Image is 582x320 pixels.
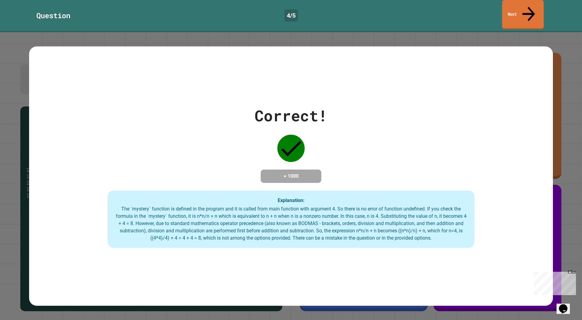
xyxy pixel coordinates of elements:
div: Question [36,10,70,21]
div: Correct! [255,104,327,127]
div: 4 / 5 [284,9,298,22]
iframe: chat widget [557,296,576,314]
iframe: chat widget [532,269,576,295]
div: Chat with us now!Close [2,2,42,39]
strong: Explanation: [278,197,305,203]
h4: + 1000 [267,173,315,180]
div: The `mystery` function is defined in the program and it is called from main function with argumen... [114,205,468,242]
